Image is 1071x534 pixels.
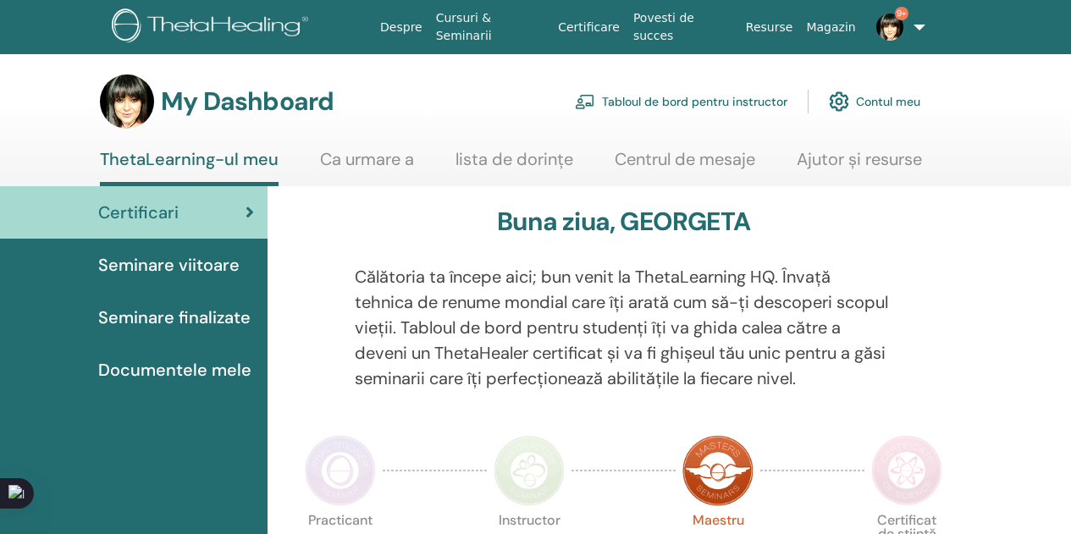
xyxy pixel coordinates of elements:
[615,149,755,182] a: Centrul de mesaje
[494,435,565,506] img: Instructor
[98,252,240,278] span: Seminare viitoare
[575,83,787,120] a: Tabloul de bord pentru instructor
[355,264,893,391] p: Călătoria ta începe aici; bun venit la ThetaLearning HQ. Învață tehnica de renume mondial care îț...
[112,8,314,47] img: logo.png
[98,200,179,225] span: Certificari
[876,14,903,41] img: default.jpg
[373,12,429,43] a: Despre
[455,149,573,182] a: lista de dorințe
[100,149,279,186] a: ThetaLearning-ul meu
[829,87,849,116] img: cog.svg
[799,12,862,43] a: Magazin
[98,305,251,330] span: Seminare finalizate
[161,86,334,117] h3: My Dashboard
[871,435,942,506] img: Certificate of Science
[305,435,376,506] img: Practitioner
[497,206,750,237] h3: Buna ziua, GEORGETA
[829,83,920,120] a: Contul meu
[575,94,595,109] img: chalkboard-teacher.svg
[797,149,922,182] a: Ajutor și resurse
[320,149,414,182] a: Ca urmare a
[627,3,739,52] a: Povesti de succes
[739,12,800,43] a: Resurse
[100,74,154,129] img: default.jpg
[551,12,627,43] a: Certificare
[98,357,251,383] span: Documentele mele
[429,3,551,52] a: Cursuri & Seminarii
[895,7,908,20] span: 9+
[682,435,754,506] img: Master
